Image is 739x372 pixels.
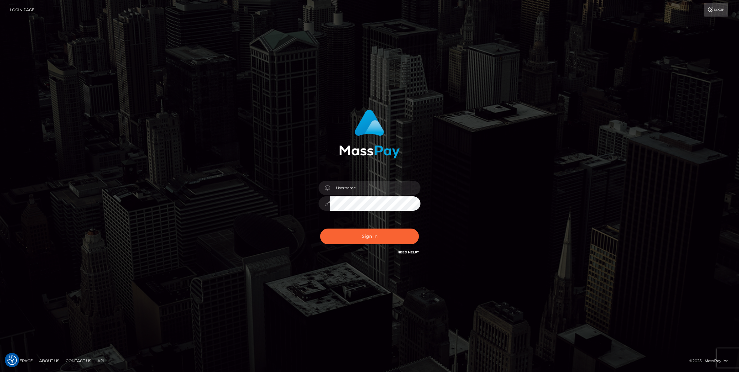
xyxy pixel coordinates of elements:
[37,356,62,366] a: About Us
[339,110,400,158] img: MassPay Login
[320,229,419,244] button: Sign in
[10,3,34,17] a: Login Page
[95,356,107,366] a: API
[398,250,419,254] a: Need Help?
[63,356,94,366] a: Contact Us
[7,356,35,366] a: Homepage
[330,181,420,195] input: Username...
[7,355,17,365] img: Revisit consent button
[704,3,728,17] a: Login
[7,355,17,365] button: Consent Preferences
[689,357,734,364] div: © 2025 , MassPay Inc.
